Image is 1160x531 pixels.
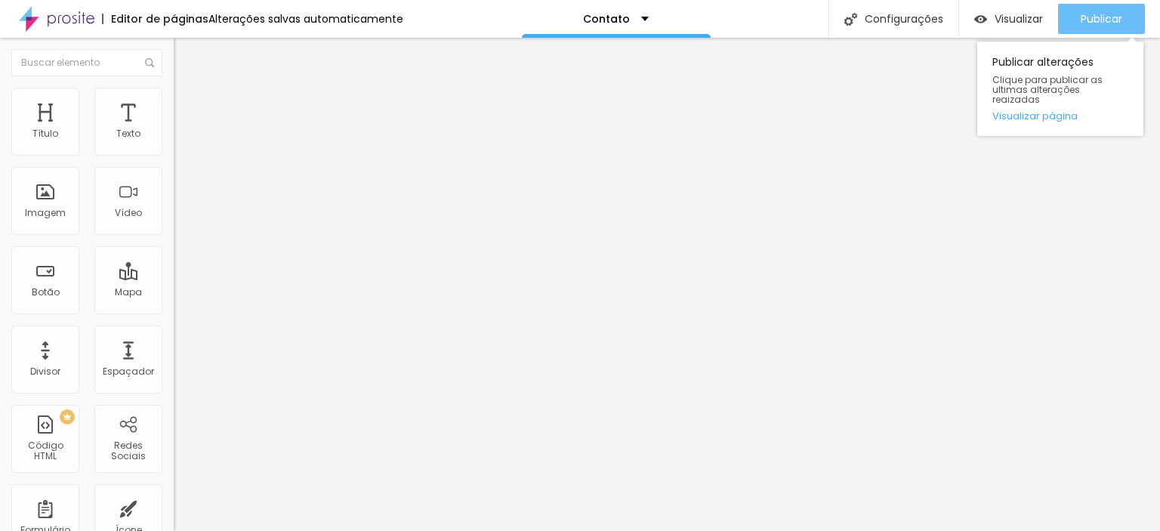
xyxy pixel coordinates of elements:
button: Visualizar [959,4,1058,34]
span: Clique para publicar as ultimas alterações reaizadas [992,75,1128,105]
a: Visualizar página [992,111,1128,121]
div: Imagem [25,208,66,218]
span: Publicar [1081,13,1122,25]
div: Mapa [115,287,142,298]
div: Redes Sociais [98,440,158,462]
div: Texto [116,128,140,139]
div: Publicar alterações [977,42,1143,136]
p: Contato [583,14,630,24]
div: Título [32,128,58,139]
div: Editor de páginas [102,14,208,24]
div: Espaçador [103,366,154,377]
img: Icone [844,13,857,26]
span: Visualizar [995,13,1043,25]
div: Botão [32,287,60,298]
div: Código HTML [15,440,75,462]
input: Buscar elemento [11,49,162,76]
button: Publicar [1058,4,1145,34]
img: view-1.svg [974,13,987,26]
div: Vídeo [115,208,142,218]
img: Icone [145,58,154,67]
div: Divisor [30,366,60,377]
div: Alterações salvas automaticamente [208,14,403,24]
